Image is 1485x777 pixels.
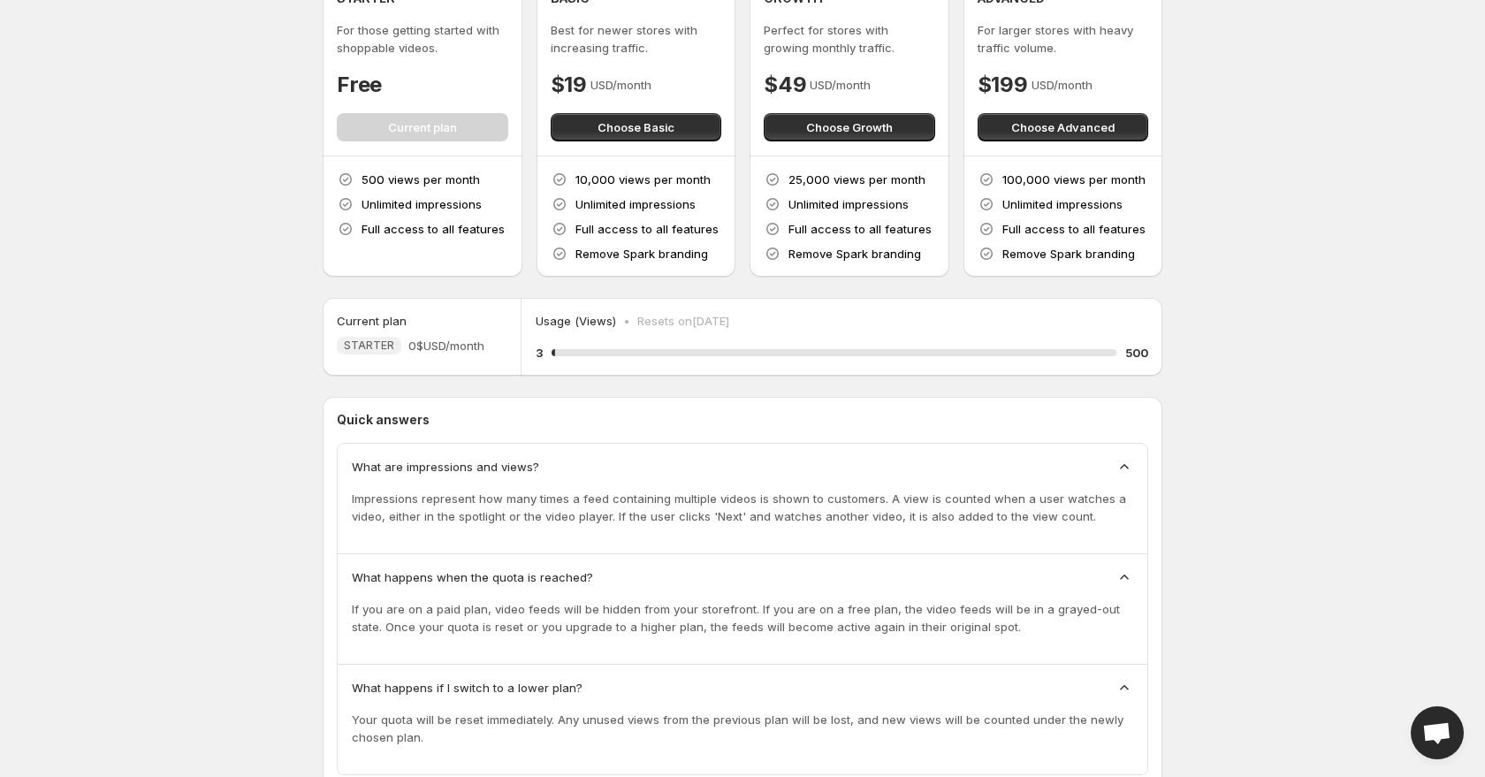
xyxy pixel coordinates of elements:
p: Your quota will be reset immediately. Any unused views from the previous plan will be lost, and n... [352,711,1133,746]
h5: Current plan [337,312,407,330]
p: 100,000 views per month [1002,171,1146,188]
p: Remove Spark branding [788,245,921,263]
span: What happens if I switch to a lower plan? [352,679,583,697]
p: Best for newer stores with increasing traffic. [551,21,722,57]
h4: $49 [764,71,806,99]
p: USD/month [1032,76,1093,94]
p: USD/month [590,76,651,94]
h5: 3 [536,344,543,362]
p: Remove Spark branding [1002,245,1135,263]
p: 500 views per month [362,171,480,188]
p: Impressions represent how many times a feed containing multiple videos is shown to customers. A v... [352,490,1133,525]
h5: 500 [1125,344,1148,362]
p: • [623,312,630,330]
p: Unlimited impressions [575,195,696,213]
span: Choose Advanced [1011,118,1115,136]
p: For those getting started with shoppable videos. [337,21,508,57]
button: Choose Growth [764,113,935,141]
p: If you are on a paid plan, video feeds will be hidden from your storefront. If you are on a free ... [352,600,1133,636]
span: Choose Growth [806,118,893,136]
span: What are impressions and views? [352,458,539,476]
p: 25,000 views per month [788,171,925,188]
p: Full access to all features [575,220,719,238]
p: Quick answers [337,411,1148,429]
p: Unlimited impressions [788,195,909,213]
p: Resets on [DATE] [637,312,729,330]
p: Unlimited impressions [1002,195,1123,213]
p: 10,000 views per month [575,171,711,188]
p: Full access to all features [1002,220,1146,238]
div: Open chat [1411,706,1464,759]
p: Full access to all features [362,220,505,238]
h4: Free [337,71,382,99]
button: Choose Basic [551,113,722,141]
button: Choose Advanced [978,113,1149,141]
p: Remove Spark branding [575,245,708,263]
span: What happens when the quota is reached? [352,568,593,586]
h4: $19 [551,71,587,99]
p: For larger stores with heavy traffic volume. [978,21,1149,57]
h4: $199 [978,71,1028,99]
p: USD/month [810,76,871,94]
span: STARTER [344,339,394,353]
p: Perfect for stores with growing monthly traffic. [764,21,935,57]
span: 0$ USD/month [408,337,484,354]
span: Choose Basic [598,118,674,136]
p: Full access to all features [788,220,932,238]
p: Unlimited impressions [362,195,482,213]
p: Usage (Views) [536,312,616,330]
